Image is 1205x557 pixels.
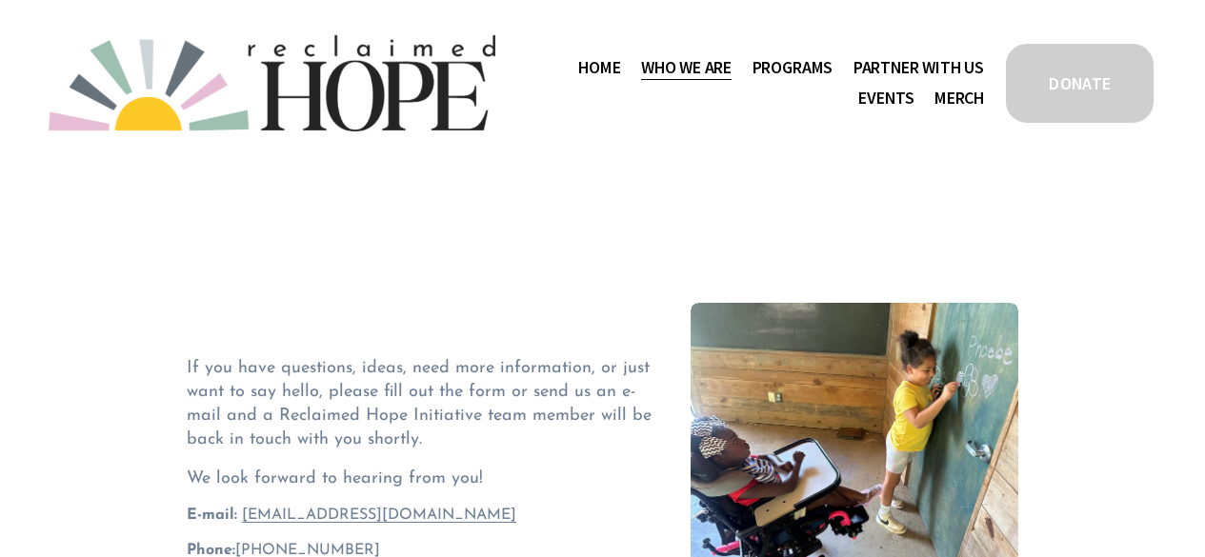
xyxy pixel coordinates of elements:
[753,54,833,82] span: Programs
[934,83,984,113] a: Merch
[242,507,516,523] a: [EMAIL_ADDRESS][DOMAIN_NAME]
[753,52,833,83] a: folder dropdown
[187,359,657,449] span: If you have questions, ideas, need more information, or just want to say hello, please fill out t...
[854,52,984,83] a: folder dropdown
[187,507,237,523] strong: E-mail:
[578,52,620,83] a: Home
[1003,41,1156,126] a: DONATE
[641,52,732,83] a: folder dropdown
[858,83,914,113] a: Events
[49,35,495,131] img: Reclaimed Hope Initiative
[187,469,483,487] span: We look forward to hearing from you!
[854,54,984,82] span: Partner With Us
[641,54,732,82] span: Who We Are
